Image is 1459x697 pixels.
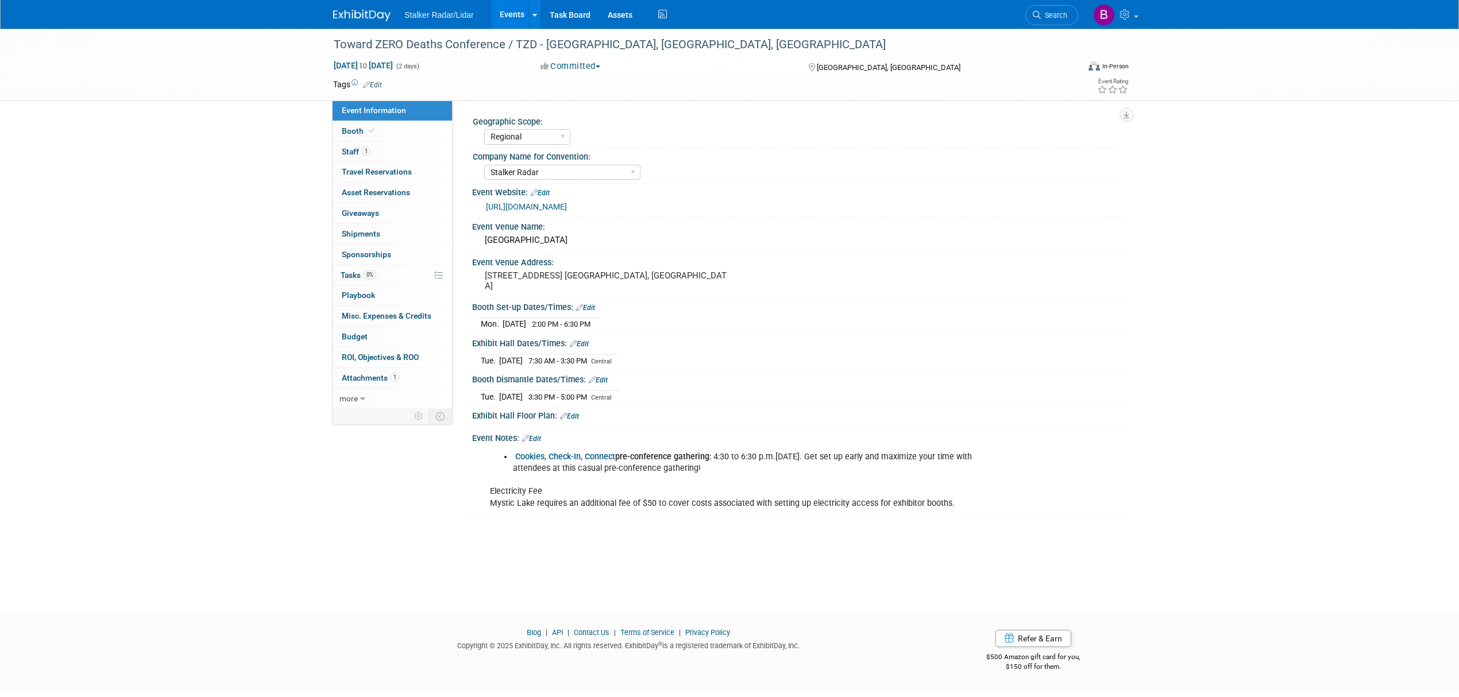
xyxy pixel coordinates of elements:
[342,229,380,238] span: Shipments
[481,354,499,366] td: Tue.
[532,320,590,328] span: 2:00 PM - 6:30 PM
[676,628,684,637] span: |
[591,358,612,365] span: Central
[333,245,452,265] a: Sponsorships
[472,371,1126,386] div: Booth Dismantle Dates/Times:
[342,373,399,382] span: Attachments
[342,311,431,320] span: Misc. Expenses & Credits
[941,645,1126,671] div: $500 Amazon gift card for you,
[333,121,452,141] a: Booth
[1041,11,1067,20] span: Search
[515,452,615,462] a: Cookies, Check-In, Connect
[611,628,619,637] span: |
[342,126,377,135] span: Booth
[658,641,662,647] sup: ®
[503,318,526,330] td: [DATE]
[527,628,541,637] a: Blog
[333,285,452,305] a: Playbook
[543,628,550,637] span: |
[391,373,399,382] span: 1
[941,662,1126,672] div: $150 off for them.
[333,142,452,162] a: Staff1
[342,250,391,259] span: Sponsorships
[472,184,1126,199] div: Event Website:
[333,347,452,367] a: ROI, Objectives & ROO
[341,270,376,280] span: Tasks
[339,394,358,403] span: more
[472,254,1126,268] div: Event Venue Address:
[615,452,709,462] b: pre-conference gathering
[499,390,523,402] td: [DATE]
[333,100,452,121] a: Event Information
[342,106,406,115] span: Event Information
[481,231,1117,249] div: [GEOGRAPHIC_DATA]
[481,390,499,402] td: Tue.
[342,291,375,300] span: Playbook
[995,630,1071,647] a: Refer & Earn
[472,299,1126,313] div: Booth Set-up Dates/Times:
[333,306,452,326] a: Misc. Expenses & Credits
[362,147,370,156] span: 1
[333,327,452,347] a: Budget
[528,357,587,365] span: 7:30 AM - 3:30 PM
[333,10,391,21] img: ExhibitDay
[591,394,612,401] span: Central
[409,409,429,424] td: Personalize Event Tab Strip
[565,628,572,637] span: |
[333,265,452,285] a: Tasks0%
[333,79,382,90] td: Tags
[1089,61,1100,71] img: Format-Inperson.png
[333,203,452,223] a: Giveaways
[486,202,567,211] a: [URL][DOMAIN_NAME]
[333,389,452,409] a: more
[473,148,1121,162] div: Company Name for Convention:
[817,63,960,72] span: [GEOGRAPHIC_DATA], [GEOGRAPHIC_DATA]
[552,628,563,637] a: API
[358,61,369,70] span: to
[1102,62,1129,71] div: In-Person
[570,340,589,348] a: Edit
[472,218,1126,233] div: Event Venue Name:
[342,167,412,176] span: Travel Reservations
[472,429,1126,444] div: Event Notes:
[473,113,1121,127] div: Geographic Scope:
[531,189,550,197] a: Edit
[342,188,410,197] span: Asset Reservations
[369,127,375,134] i: Booth reservation complete
[330,34,1061,55] div: Toward ZERO Deaths Conference / TZD - [GEOGRAPHIC_DATA], [GEOGRAPHIC_DATA], [GEOGRAPHIC_DATA]
[1093,4,1115,26] img: Brooke Journet
[513,451,993,474] li: : 4:30 to 6:30 p.m.[DATE]. Get set up early and maximize your time with attendees at this casual ...
[333,224,452,244] a: Shipments
[685,628,730,637] a: Privacy Policy
[342,147,370,156] span: Staff
[364,270,376,279] span: 0%
[395,63,419,70] span: (2 days)
[589,376,608,384] a: Edit
[481,318,503,330] td: Mon.
[342,208,379,218] span: Giveaways
[333,638,924,651] div: Copyright © 2025 ExhibitDay, Inc. All rights reserved. ExhibitDay is a registered trademark of Ex...
[536,60,605,72] button: Committed
[1025,5,1078,25] a: Search
[333,183,452,203] a: Asset Reservations
[363,81,382,89] a: Edit
[522,435,541,443] a: Edit
[620,628,674,637] a: Terms of Service
[333,60,393,71] span: [DATE] [DATE]
[333,162,452,182] a: Travel Reservations
[404,10,474,20] span: Stalker Radar/Lidar
[333,368,452,388] a: Attachments1
[528,393,587,401] span: 3:30 PM - 5:00 PM
[342,332,368,341] span: Budget
[560,412,579,420] a: Edit
[574,628,609,637] a: Contact Us
[485,270,732,291] pre: [STREET_ADDRESS] [GEOGRAPHIC_DATA], [GEOGRAPHIC_DATA]
[499,354,523,366] td: [DATE]
[482,446,999,514] div: Electricity Fee Mystic Lake requires an additional fee of $50 to cover costs associated with sett...
[1010,60,1129,77] div: Event Format
[429,409,453,424] td: Toggle Event Tabs
[342,353,419,362] span: ROI, Objectives & ROO
[472,407,1126,422] div: Exhibit Hall Floor Plan:
[576,304,595,312] a: Edit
